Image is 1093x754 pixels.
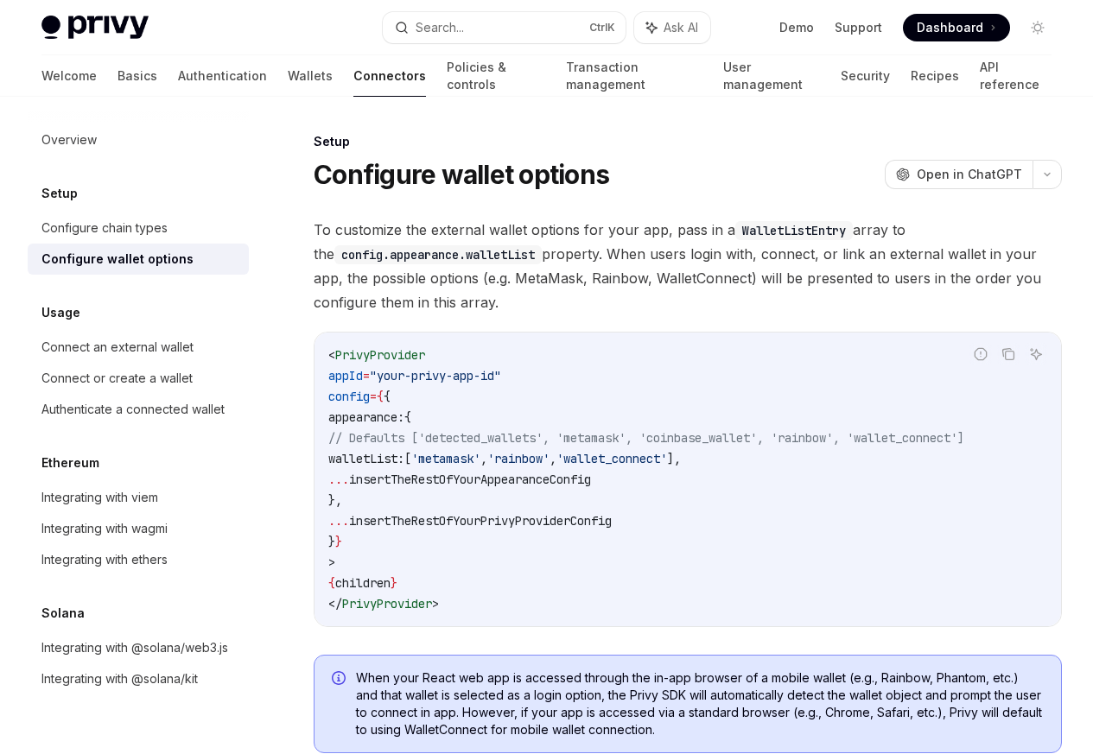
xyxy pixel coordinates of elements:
span: Ask AI [664,19,698,36]
svg: Info [332,671,349,688]
span: To customize the external wallet options for your app, pass in a array to the property. When user... [314,218,1062,314]
span: 'rainbow' [487,451,550,466]
a: Integrating with ethers [28,544,249,575]
span: Dashboard [917,19,983,36]
span: { [377,389,384,404]
div: Overview [41,130,97,150]
span: walletList: [328,451,404,466]
span: = [363,368,370,383]
a: Dashboard [903,14,1010,41]
a: Integrating with @solana/kit [28,663,249,694]
h5: Usage [41,302,80,323]
a: Welcome [41,55,97,97]
h1: Configure wallet options [314,159,609,190]
span: }, [328,492,342,508]
a: Overview [28,124,249,155]
a: Policies & controls [447,55,545,97]
code: config.appearance.walletList [334,245,542,264]
span: } [391,575,397,591]
div: Integrating with ethers [41,549,168,570]
span: // Defaults ['detected_wallets', 'metamask', 'coinbase_wallet', 'rainbow', 'wallet_connect'] [328,430,964,446]
a: Integrating with wagmi [28,513,249,544]
a: Security [841,55,890,97]
span: PrivyProvider [335,347,425,363]
h5: Solana [41,603,85,624]
div: Integrating with viem [41,487,158,508]
span: > [328,554,335,570]
a: User management [723,55,820,97]
span: { [384,389,391,404]
span: , [480,451,487,466]
span: [ [404,451,411,466]
span: 'wallet_connect' [556,451,667,466]
div: Setup [314,133,1062,150]
a: Configure wallet options [28,244,249,275]
span: { [328,575,335,591]
span: config [328,389,370,404]
span: appearance: [328,409,404,425]
span: ... [328,472,349,487]
span: "your-privy-app-id" [370,368,501,383]
button: Report incorrect code [969,343,992,365]
span: > [432,596,439,611]
a: Authenticate a connected wallet [28,394,249,425]
h5: Setup [41,183,78,204]
span: insertTheRestOfYourPrivyProviderConfig [349,513,612,529]
span: < [328,347,335,363]
span: ], [667,451,681,466]
span: </ [328,596,342,611]
span: PrivyProvider [342,596,432,611]
a: Wallets [288,55,333,97]
img: light logo [41,16,149,40]
div: Connect an external wallet [41,337,194,358]
button: Ask AI [1025,343,1047,365]
a: Demo [779,19,814,36]
span: , [550,451,556,466]
button: Toggle dark mode [1024,14,1052,41]
button: Search...CtrlK [383,12,626,43]
span: = [370,389,377,404]
button: Copy the contents from the code block [997,343,1020,365]
a: Support [835,19,882,36]
div: Authenticate a connected wallet [41,399,225,420]
div: Search... [416,17,464,38]
div: Connect or create a wallet [41,368,193,389]
span: Open in ChatGPT [917,166,1022,183]
span: When your React web app is accessed through the in-app browser of a mobile wallet (e.g., Rainbow,... [356,669,1044,738]
span: } [335,534,342,549]
div: Integrating with @solana/kit [41,668,198,689]
span: appId [328,368,363,383]
a: API reference [980,55,1052,97]
button: Ask AI [634,12,710,43]
div: Integrating with @solana/web3.js [41,637,228,658]
h5: Ethereum [41,453,99,473]
a: Integrating with @solana/web3.js [28,632,249,663]
a: Connect or create a wallet [28,363,249,394]
span: { [404,409,411,425]
span: insertTheRestOfYourAppearanceConfig [349,472,591,487]
div: Integrating with wagmi [41,518,168,539]
a: Basics [118,55,157,97]
span: 'metamask' [411,451,480,466]
a: Connect an external wallet [28,332,249,363]
a: Connectors [353,55,426,97]
span: ... [328,513,349,529]
a: Recipes [911,55,959,97]
a: Integrating with viem [28,482,249,513]
div: Configure wallet options [41,249,194,269]
code: WalletListEntry [735,221,853,240]
span: } [328,534,335,549]
div: Configure chain types [41,218,168,238]
span: Ctrl K [589,21,615,35]
button: Open in ChatGPT [885,160,1033,189]
a: Configure chain types [28,212,249,244]
span: children [335,575,391,591]
a: Authentication [178,55,267,97]
a: Transaction management [566,55,702,97]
